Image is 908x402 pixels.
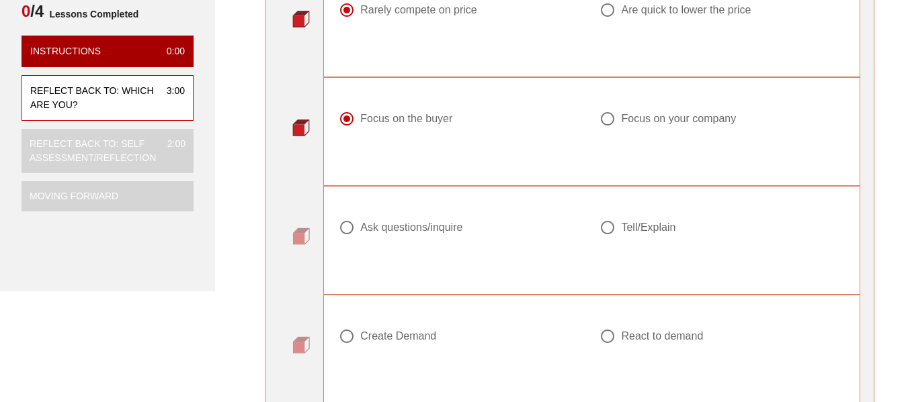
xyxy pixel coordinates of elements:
div: Reflect back to: WHICH ARE YOU? [30,84,156,112]
img: question-bullet.png [292,228,310,245]
div: Create Demand [360,330,436,343]
div: Are quick to lower the price [621,3,751,17]
div: Reflect back to: Self Assessment/Reflection [30,137,157,165]
img: question-bullet.png [292,336,310,354]
div: Rarely compete on price [360,3,477,17]
div: Tell/Explain [621,221,675,234]
img: question-bullet-actve.png [292,119,310,136]
div: Focus on the buyer [360,112,452,125]
div: 3:00 [156,84,185,112]
div: Moving Forward [30,189,118,203]
div: 0:00 [156,44,185,58]
span: Lessons Completed [44,1,138,28]
span: 0 [22,2,30,20]
div: 2:00 [157,137,185,165]
div: Ask questions/inquire [360,221,462,234]
div: Focus on your company [621,112,736,125]
div: React to demand [621,330,703,343]
span: /4 [22,1,44,28]
img: question-bullet-actve.png [292,10,310,28]
div: Instructions [30,44,101,58]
